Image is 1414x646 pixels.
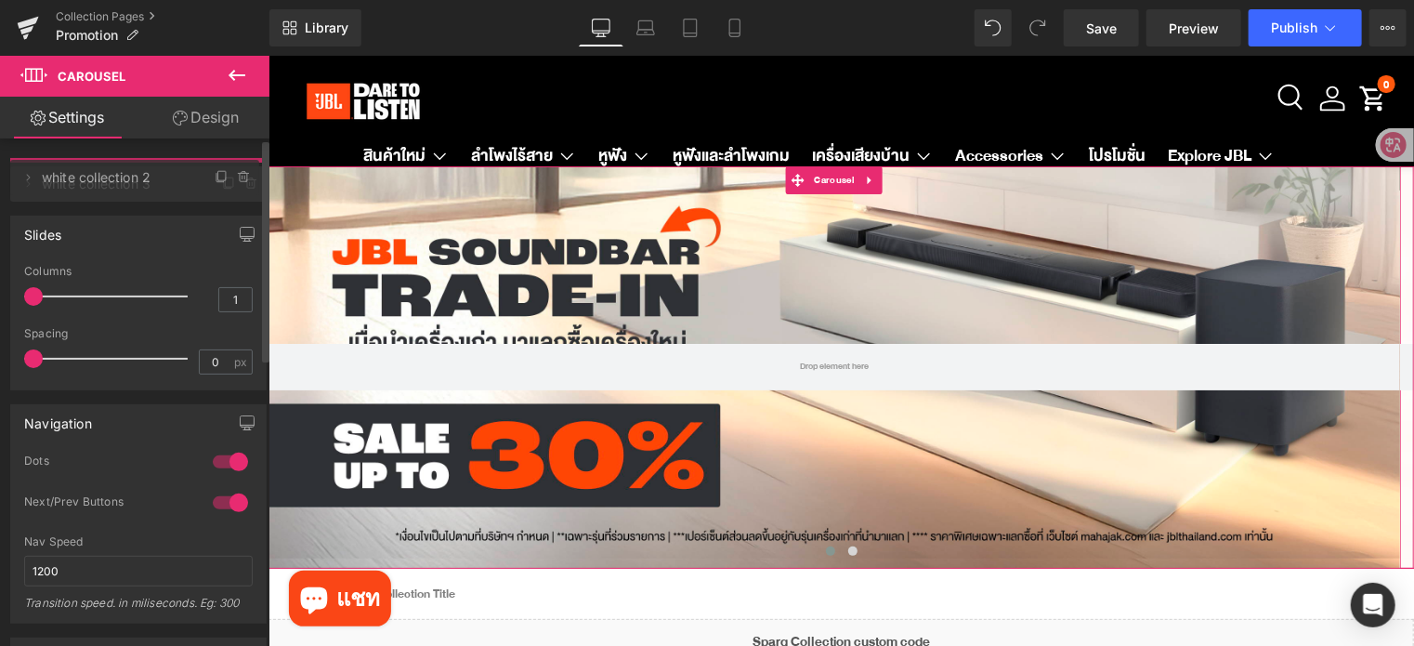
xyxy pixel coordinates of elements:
summary: สินค้าใหม่ [84,78,191,124]
span: white collection 2 [42,160,190,195]
a: Mobile [713,9,757,46]
button: Undo [975,9,1012,46]
span: Save [1086,19,1117,38]
inbox-online-store-chat: แชทร้านค้าออนไลน์ของ Shopify [15,515,128,575]
summary: Accessories [675,78,809,124]
div: Slides [24,217,61,243]
button: More [1369,9,1407,46]
a: Laptop [623,9,668,46]
a: Collection Pages [56,9,269,24]
div: Columns [24,265,253,278]
div: Open Intercom Messenger [1351,583,1395,627]
div: Transition speed. in miliseconds. Eg: 300 [24,596,253,623]
summary: ลำโพงไร้สาย [191,78,319,124]
a: Tablet [668,9,713,46]
span: Publish [1271,20,1317,35]
a: Preview [1146,9,1241,46]
div: Dots [24,454,194,473]
button: Redo [1019,9,1056,46]
div: Nav Speed [24,535,253,548]
div: Next/Prev Buttons [24,494,194,514]
a: Expand / Collapse [590,111,614,138]
img: JBL Store Thailand [20,14,169,77]
span: Carousel [542,111,590,138]
span: Library [305,20,348,36]
a: หูฟังและลำโพงเกม [404,78,521,124]
span: Preview [1169,19,1219,38]
summary: หูฟัง [319,78,393,124]
button: Publish [1249,9,1362,46]
span: Promotion [56,28,118,43]
a: Design [138,97,273,138]
span: 0 [1116,20,1121,38]
div: Spacing [24,327,253,340]
a: New Library [269,9,361,46]
a: Desktop [579,9,623,46]
summary: Explore JBL [888,78,1017,124]
span: px [234,356,250,368]
span: Carousel [58,69,125,84]
summary: เครื่องเสียงบ้าน [532,78,675,124]
a: โปรโมชั่น [820,78,877,124]
div: Navigation [24,405,92,431]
